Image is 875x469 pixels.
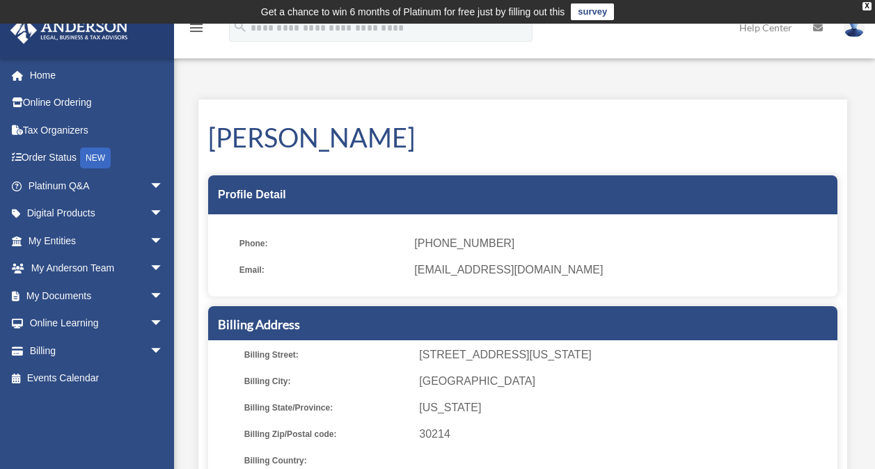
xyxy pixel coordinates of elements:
span: [US_STATE] [419,398,833,418]
div: Get a chance to win 6 months of Platinum for free just by filling out this [261,3,565,20]
div: NEW [80,148,111,168]
span: arrow_drop_down [150,255,178,283]
a: Online Learningarrow_drop_down [10,310,184,337]
span: [PHONE_NUMBER] [414,234,828,253]
a: Events Calendar [10,365,184,392]
span: Phone: [239,234,404,253]
h5: Billing Address [218,316,828,333]
span: arrow_drop_down [150,200,178,228]
a: My Documentsarrow_drop_down [10,282,184,310]
span: arrow_drop_down [150,310,178,338]
i: search [232,19,248,34]
a: Billingarrow_drop_down [10,337,184,365]
span: arrow_drop_down [150,172,178,200]
a: Order StatusNEW [10,144,184,173]
h1: [PERSON_NAME] [208,119,837,156]
a: My Anderson Teamarrow_drop_down [10,255,184,283]
img: Anderson Advisors Platinum Portal [6,17,132,44]
span: Billing State/Province: [244,398,409,418]
a: Home [10,61,184,89]
span: Email: [239,260,404,280]
span: arrow_drop_down [150,282,178,310]
a: Tax Organizers [10,116,184,144]
span: arrow_drop_down [150,337,178,365]
div: Profile Detail [208,175,837,214]
a: Platinum Q&Aarrow_drop_down [10,172,184,200]
span: Billing City: [244,372,409,391]
span: arrow_drop_down [150,227,178,255]
a: survey [571,3,614,20]
a: Digital Productsarrow_drop_down [10,200,184,228]
a: My Entitiesarrow_drop_down [10,227,184,255]
a: Online Ordering [10,89,184,117]
span: Billing Zip/Postal code: [244,424,409,444]
span: Billing Street: [244,345,409,365]
a: menu [188,24,205,36]
img: User Pic [844,17,865,38]
i: menu [188,19,205,36]
span: 30214 [419,424,833,444]
span: [GEOGRAPHIC_DATA] [419,372,833,391]
span: [STREET_ADDRESS][US_STATE] [419,345,833,365]
div: close [862,2,872,10]
span: [EMAIL_ADDRESS][DOMAIN_NAME] [414,260,828,280]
